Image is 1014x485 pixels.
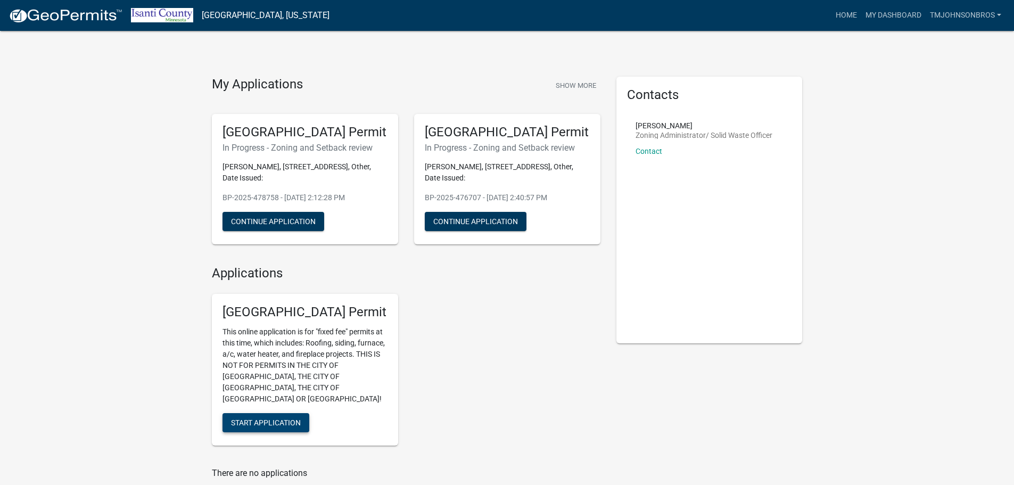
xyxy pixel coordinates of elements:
[926,5,1005,26] a: TMJohnsonBros
[231,418,301,427] span: Start Application
[831,5,861,26] a: Home
[222,413,309,432] button: Start Application
[222,125,388,140] h5: [GEOGRAPHIC_DATA] Permit
[212,266,600,281] h4: Applications
[222,143,388,153] h6: In Progress - Zoning and Setback review
[222,192,388,203] p: BP-2025-478758 - [DATE] 2:12:28 PM
[425,161,590,184] p: [PERSON_NAME], [STREET_ADDRESS], Other, Date Issued:
[861,5,926,26] a: My Dashboard
[636,131,772,139] p: Zoning Administrator/ Solid Waste Officer
[202,6,329,24] a: [GEOGRAPHIC_DATA], [US_STATE]
[212,467,600,480] p: There are no applications
[222,161,388,184] p: [PERSON_NAME], [STREET_ADDRESS], Other, Date Issued:
[222,326,388,405] p: This online application is for "fixed fee" permits at this time, which includes: Roofing, siding,...
[425,212,526,231] button: Continue Application
[551,77,600,94] button: Show More
[636,122,772,129] p: [PERSON_NAME]
[222,212,324,231] button: Continue Application
[627,87,792,103] h5: Contacts
[425,125,590,140] h5: [GEOGRAPHIC_DATA] Permit
[212,266,600,454] wm-workflow-list-section: Applications
[222,305,388,320] h5: [GEOGRAPHIC_DATA] Permit
[212,77,303,93] h4: My Applications
[131,8,193,22] img: Isanti County, Minnesota
[425,192,590,203] p: BP-2025-476707 - [DATE] 2:40:57 PM
[425,143,590,153] h6: In Progress - Zoning and Setback review
[636,147,662,155] a: Contact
